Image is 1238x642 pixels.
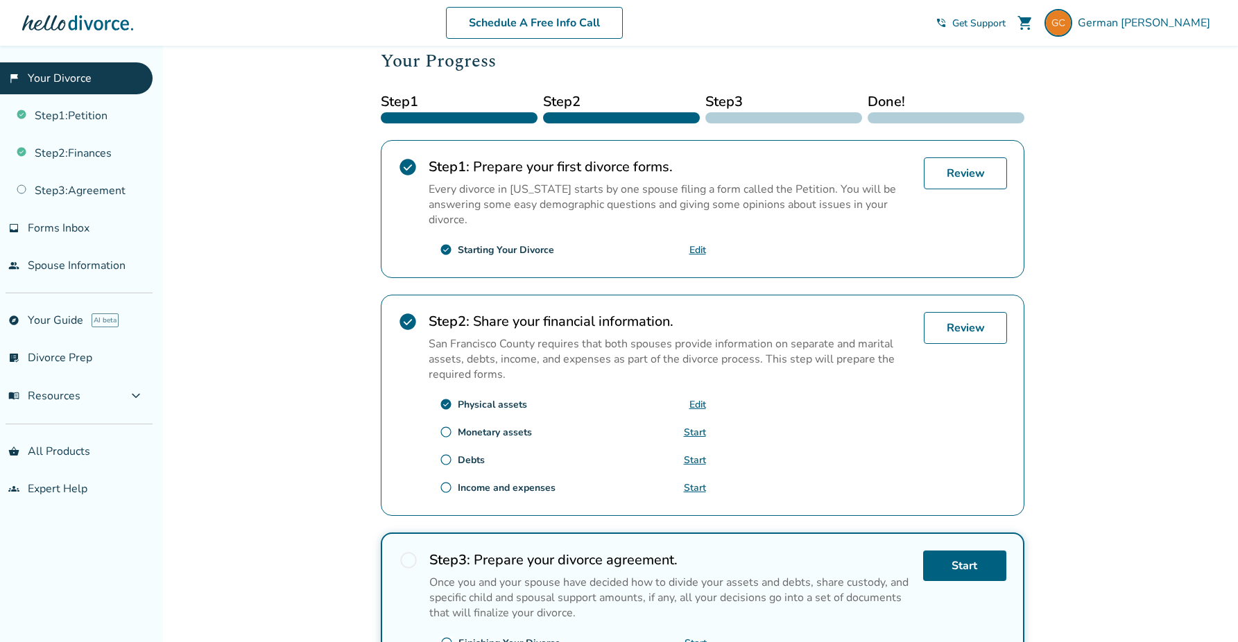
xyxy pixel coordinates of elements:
[924,157,1007,189] a: Review
[936,17,1006,30] a: phone_in_talkGet Support
[440,398,452,410] span: check_circle
[689,243,706,257] a: Edit
[381,47,1024,75] h2: Your Progress
[684,481,706,494] a: Start
[8,446,19,457] span: shopping_basket
[429,575,912,621] p: Once you and your spouse have decided how to divide your assets and debts, share custody, and spe...
[446,7,623,39] a: Schedule A Free Info Call
[689,398,706,411] a: Edit
[1044,9,1072,37] img: casella.german@gmail.com
[1017,15,1033,31] span: shopping_cart
[398,157,418,177] span: check_circle
[429,550,912,569] h2: Prepare your divorce agreement.
[440,453,452,466] span: radio_button_unchecked
[936,17,947,28] span: phone_in_talk
[543,92,700,112] span: Step 2
[8,390,19,401] span: menu_book
[429,312,913,331] h2: Share your financial information.
[399,550,418,570] span: radio_button_unchecked
[458,426,532,439] div: Monetary assets
[8,73,19,84] span: flag_2
[92,313,119,327] span: AI beta
[381,92,538,112] span: Step 1
[8,388,80,404] span: Resources
[440,426,452,438] span: radio_button_unchecked
[1078,15,1216,31] span: German [PERSON_NAME]
[952,17,1006,30] span: Get Support
[429,157,913,176] h2: Prepare your first divorce forms.
[868,92,1024,112] span: Done!
[28,220,89,236] span: Forms Inbox
[923,550,1006,581] a: Start
[128,388,144,404] span: expand_more
[458,481,556,494] div: Income and expenses
[429,550,470,569] strong: Step 3 :
[458,398,527,411] div: Physical assets
[684,453,706,467] a: Start
[684,426,706,439] a: Start
[429,182,913,227] p: Every divorce in [US_STATE] starts by one spouse filing a form called the Petition. You will be a...
[458,453,485,467] div: Debts
[440,481,452,494] span: radio_button_unchecked
[8,352,19,363] span: list_alt_check
[8,315,19,326] span: explore
[8,223,19,234] span: inbox
[705,92,862,112] span: Step 3
[398,312,418,331] span: check_circle
[924,312,1007,344] a: Review
[8,483,19,494] span: groups
[458,243,554,257] div: Starting Your Divorce
[8,260,19,271] span: people
[429,157,470,176] strong: Step 1 :
[440,243,452,256] span: check_circle
[429,336,913,382] p: San Francisco County requires that both spouses provide information on separate and marital asset...
[429,312,470,331] strong: Step 2 :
